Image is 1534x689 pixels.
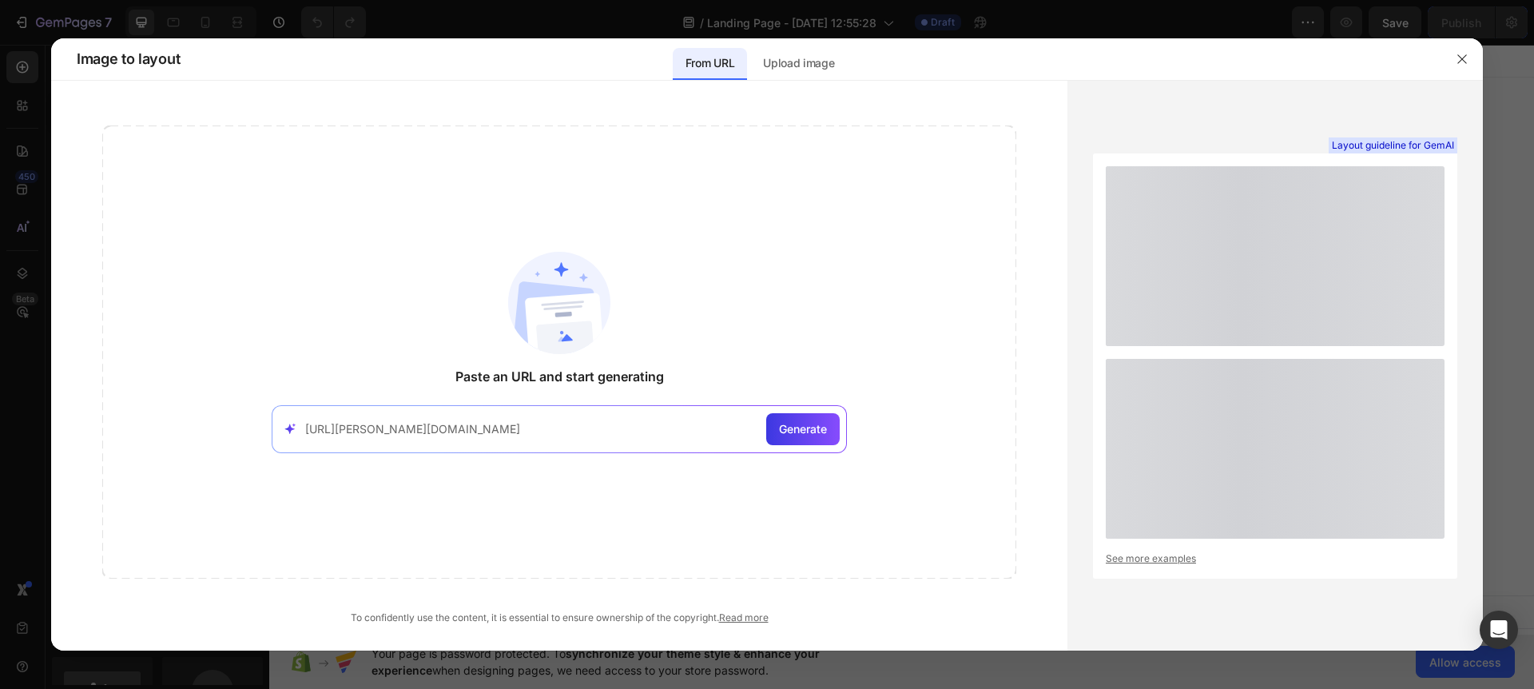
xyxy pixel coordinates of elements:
a: Read more [719,611,769,623]
button: Add elements [636,331,749,363]
div: To confidently use the content, it is essential to ensure ownership of the copyright. [102,611,1016,625]
a: See more examples [1106,552,1445,566]
button: Add sections [517,331,626,363]
input: Paste your link here [305,420,760,437]
div: Start with Sections from sidebar [536,299,729,318]
span: Image to layout [77,50,180,69]
span: Paste an URL and start generating [455,367,664,386]
span: Layout guideline for GemAI [1332,138,1454,153]
div: Open Intercom Messenger [1480,611,1518,649]
div: Start with Generating from URL or image [525,420,740,433]
span: Generate [779,420,827,437]
p: From URL [686,54,734,73]
p: Upload image [763,54,834,73]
